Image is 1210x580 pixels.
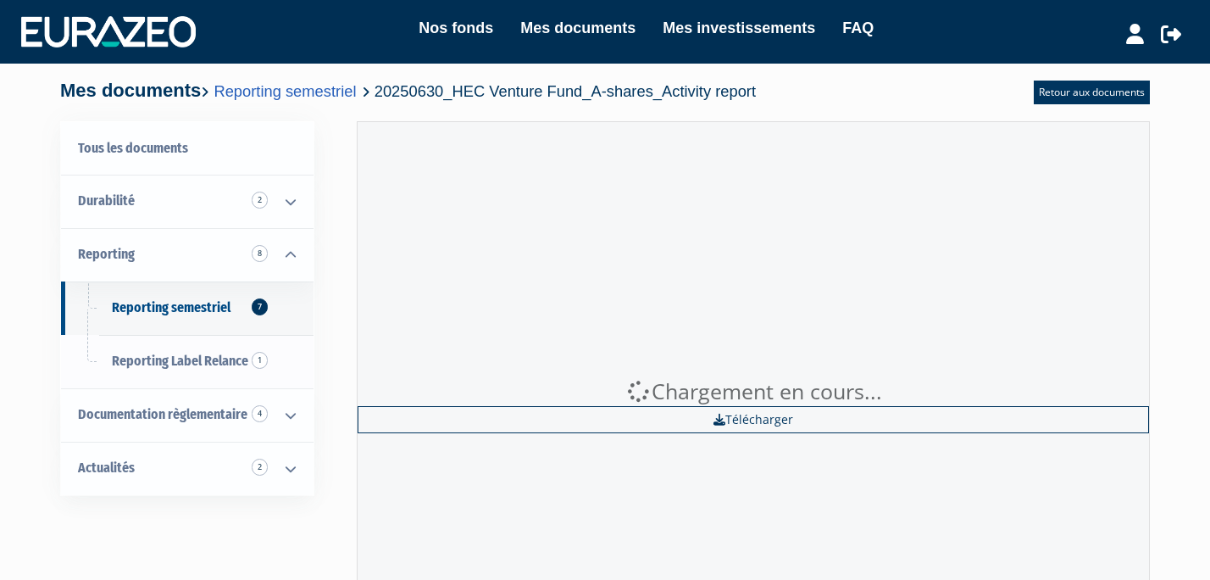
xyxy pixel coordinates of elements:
[78,192,135,209] span: Durabilité
[842,16,874,40] a: FAQ
[61,388,314,442] a: Documentation règlementaire 4
[78,460,135,476] span: Actualités
[375,82,756,100] span: 20250630_HEC Venture Fund_A-shares_Activity report
[1034,81,1150,104] a: Retour aux documents
[252,245,268,262] span: 8
[61,122,314,176] a: Tous les documents
[78,246,135,262] span: Reporting
[419,16,493,40] a: Nos fonds
[112,299,230,315] span: Reporting semestriel
[61,228,314,282] a: Reporting 8
[21,16,196,47] img: 1732889491-logotype_eurazeo_blanc_rvb.png
[61,335,314,388] a: Reporting Label Relance1
[252,192,268,209] span: 2
[252,352,268,369] span: 1
[61,175,314,228] a: Durabilité 2
[252,459,268,476] span: 2
[112,353,248,369] span: Reporting Label Relance
[61,442,314,495] a: Actualités 2
[663,16,815,40] a: Mes investissements
[358,376,1149,407] div: Chargement en cours...
[358,406,1149,433] a: Télécharger
[78,406,247,422] span: Documentation règlementaire
[61,282,314,335] a: Reporting semestriel7
[214,82,356,100] a: Reporting semestriel
[60,81,756,101] h4: Mes documents
[252,298,268,315] span: 7
[252,405,268,422] span: 4
[520,16,636,40] a: Mes documents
